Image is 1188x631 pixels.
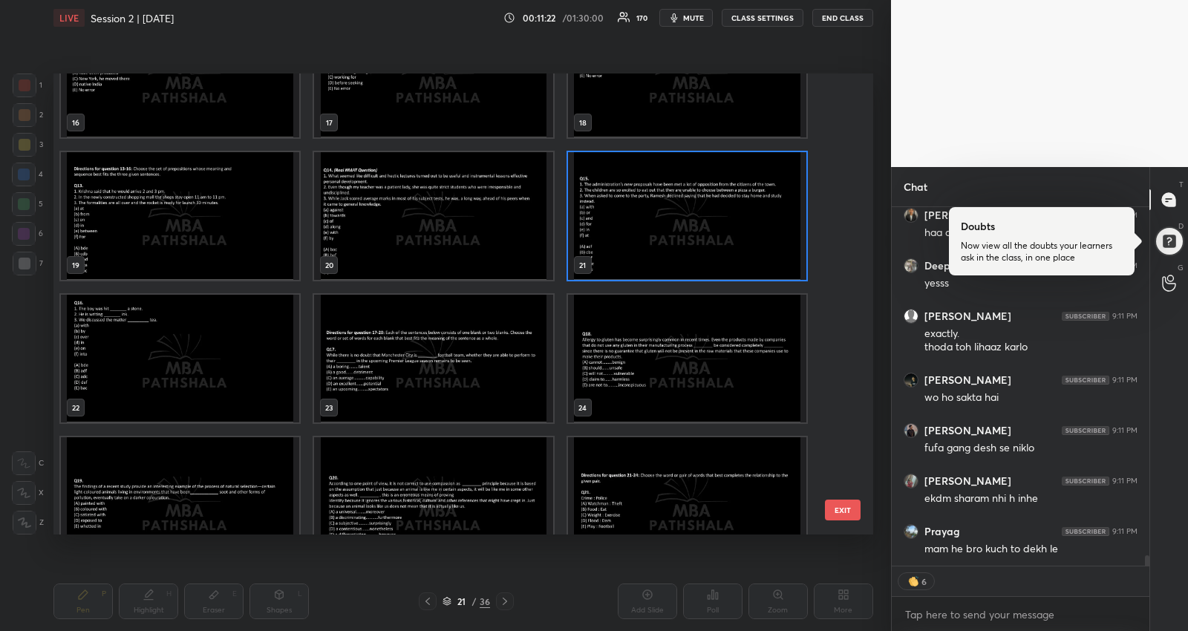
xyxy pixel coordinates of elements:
div: 2 [13,103,43,127]
img: 17568275233TUKZS.pdf [568,295,806,422]
div: exactly. thoda toh lihaaz karlo [924,327,1138,355]
button: mute [659,9,713,27]
div: 9:11 PM [1112,376,1138,385]
img: 17568275233TUKZS.pdf [568,10,806,137]
img: default.png [904,310,918,323]
img: 17568275233TUKZS.pdf [61,10,299,137]
h6: [PERSON_NAME] [924,424,1011,437]
img: thumbnail.jpg [904,209,918,222]
img: 4P8fHbbgJtejmAAAAAElFTkSuQmCC [1062,527,1109,536]
div: wo ho sakta hai [924,390,1138,405]
h4: Session 2 | [DATE] [91,11,174,25]
div: 1 [13,73,42,97]
img: 17568275233TUKZS.pdf [568,152,806,280]
img: 17568275233TUKZS.pdf [314,295,552,422]
div: 5 [12,192,43,216]
span: mute [683,13,704,23]
img: 17568275233TUKZS.pdf [314,10,552,137]
p: G [1178,262,1184,273]
img: thumbnail.jpg [904,259,918,272]
img: thumbnail.jpg [904,474,918,488]
img: thumbnail.jpg [904,373,918,387]
div: 9:11 PM [1112,426,1138,435]
div: 9:11 PM [1112,312,1138,321]
div: C [12,451,44,475]
div: LIVE [53,9,85,27]
h6: [PERSON_NAME] [924,310,1011,323]
h6: [PERSON_NAME] [924,209,1011,222]
h6: [PERSON_NAME] [924,474,1011,488]
div: X [12,481,44,505]
div: 6 [921,575,927,587]
div: haa abb ha nahi bol rahe [924,226,1138,241]
img: 4P8fHbbgJtejmAAAAAElFTkSuQmCC [1062,477,1109,485]
p: T [1179,179,1184,190]
div: mam he bro kuch to dekh le [924,542,1138,557]
p: D [1178,220,1184,232]
img: 17568275233TUKZS.pdf [314,437,552,565]
div: 21 [454,597,469,606]
div: ekdm sharam nhi h inhe [924,491,1138,506]
img: thumbnail.jpg [904,424,918,437]
div: 7 [13,252,43,275]
button: END CLASS [812,9,873,27]
button: EXIT [825,500,861,520]
img: thumbnail.jpg [904,525,918,538]
button: CLASS SETTINGS [722,9,803,27]
img: 4P8fHbbgJtejmAAAAAElFTkSuQmCC [1062,312,1109,321]
div: / [472,597,477,606]
img: 17568275233TUKZS.pdf [314,152,552,280]
div: 3 [13,133,43,157]
div: fufa gang desh se niklo [924,441,1138,456]
h6: [PERSON_NAME] [924,373,1011,387]
h6: Deepshikha [924,259,982,272]
img: 4P8fHbbgJtejmAAAAAElFTkSuQmCC [1062,426,1109,435]
img: 17568275233TUKZS.pdf [61,152,299,280]
p: Chat [892,167,939,206]
div: 9:11 PM [1112,477,1138,485]
div: 6 [12,222,43,246]
img: 17568275233TUKZS.pdf [568,437,806,565]
div: 4 [12,163,43,186]
div: Z [13,511,44,534]
div: 9:11 PM [1112,527,1138,536]
img: 4P8fHbbgJtejmAAAAAElFTkSuQmCC [1062,376,1109,385]
img: 17568275233TUKZS.pdf [61,437,299,565]
img: 17568275233TUKZS.pdf [61,295,299,422]
h6: Prayag [924,525,960,538]
img: clapping_hands.png [906,574,921,589]
div: grid [53,73,847,534]
div: 36 [480,595,490,608]
div: yesss [924,276,1138,291]
div: 170 [636,14,647,22]
div: grid [892,207,1149,566]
